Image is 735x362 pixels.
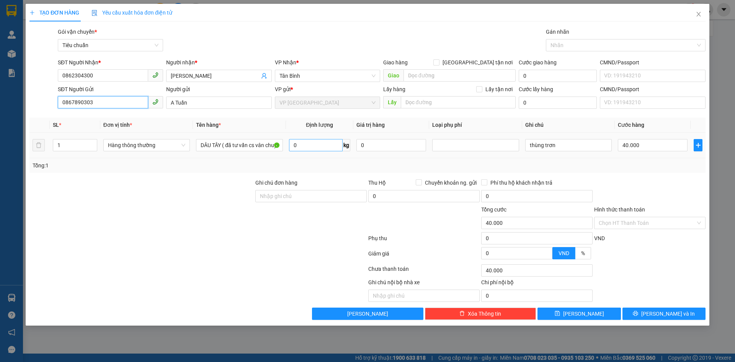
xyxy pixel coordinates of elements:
[196,139,283,151] input: VD: Bàn, Ghế
[255,180,297,186] label: Ghi chú đơn hàng
[600,85,705,93] div: CMND/Passport
[166,85,271,93] div: Người gửi
[368,278,480,290] div: Ghi chú nội bộ nhà xe
[555,311,560,317] span: save
[694,142,702,148] span: plus
[487,179,555,187] span: Phí thu hộ khách nhận trả
[633,311,638,317] span: printer
[347,310,388,318] span: [PERSON_NAME]
[306,122,333,128] span: Định lượng
[481,278,593,290] div: Chi phí nội bộ
[275,59,296,66] span: VP Nhận
[58,29,97,35] span: Gói vận chuyển
[383,96,401,108] span: Lấy
[383,86,405,92] span: Lấy hàng
[694,139,702,151] button: plus
[53,122,59,128] span: SL
[439,58,516,67] span: [GEOGRAPHIC_DATA] tận nơi
[459,311,465,317] span: delete
[537,308,621,320] button: save[PERSON_NAME]
[525,139,612,151] input: Ghi Chú
[356,122,385,128] span: Giá trị hàng
[522,118,615,133] th: Ghi chú
[519,70,597,82] input: Cước giao hàng
[279,70,376,82] span: Tân Bình
[367,265,480,278] div: Chưa thanh toán
[356,139,426,151] input: 0
[33,139,45,151] button: delete
[594,235,605,241] span: VND
[696,11,702,17] span: close
[367,249,480,263] div: Giảm giá
[255,190,367,202] input: Ghi chú đơn hàng
[482,85,516,93] span: Lấy tận nơi
[368,290,480,302] input: Nhập ghi chú
[166,58,271,67] div: Người nhận
[275,85,380,93] div: VP gửi
[196,122,221,128] span: Tên hàng
[312,308,423,320] button: [PERSON_NAME]
[103,122,132,128] span: Đơn vị tính
[343,139,350,151] span: kg
[91,10,172,16] span: Yêu cầu xuất hóa đơn điện tử
[481,206,506,213] span: Tổng cước
[29,10,79,16] span: TẠO ĐƠN HÀNG
[108,139,185,151] span: Hàng thông thường
[600,58,705,67] div: CMND/Passport
[152,99,158,105] span: phone
[618,122,644,128] span: Cước hàng
[29,10,35,15] span: plus
[261,73,267,79] span: user-add
[279,97,376,108] span: VP Đà Lạt
[519,59,557,66] label: Cước giao hàng
[368,180,386,186] span: Thu Hộ
[546,29,569,35] label: Gán nhãn
[688,4,709,25] button: Close
[559,250,569,256] span: VND
[58,85,163,93] div: SĐT Người Gửi
[91,10,98,16] img: icon
[383,69,403,82] span: Giao
[519,86,553,92] label: Cước lấy hàng
[152,72,158,78] span: phone
[383,59,408,66] span: Giao hàng
[641,310,695,318] span: [PERSON_NAME] và In
[594,206,645,213] label: Hình thức thanh toán
[468,310,501,318] span: Xóa Thông tin
[429,118,522,133] th: Loại phụ phí
[422,179,480,187] span: Chuyển khoản ng. gửi
[425,308,536,320] button: deleteXóa Thông tin
[401,96,516,108] input: Dọc đường
[622,308,706,320] button: printer[PERSON_NAME] và In
[58,58,163,67] div: SĐT Người Nhận
[563,310,604,318] span: [PERSON_NAME]
[519,97,597,109] input: Cước lấy hàng
[62,39,158,51] span: Tiêu chuẩn
[33,161,284,170] div: Tổng: 1
[403,69,516,82] input: Dọc đường
[581,250,585,256] span: %
[367,234,480,247] div: Phụ thu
